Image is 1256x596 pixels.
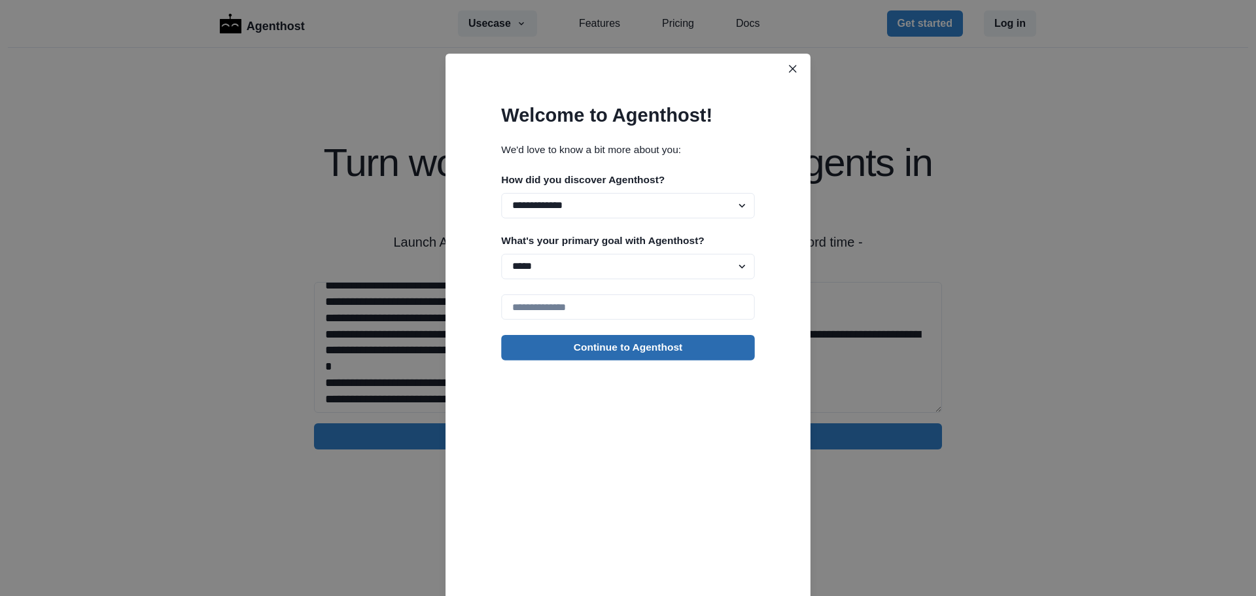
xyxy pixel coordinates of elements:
[501,173,754,188] p: How did you discover Agenthost?
[501,234,754,249] p: What's your primary goal with Agenthost?
[501,142,754,157] p: We'd love to know a bit more about you:
[501,104,754,127] h2: Welcome to Agenthost!
[501,335,754,360] button: Continue to Agenthost
[782,59,803,79] button: Close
